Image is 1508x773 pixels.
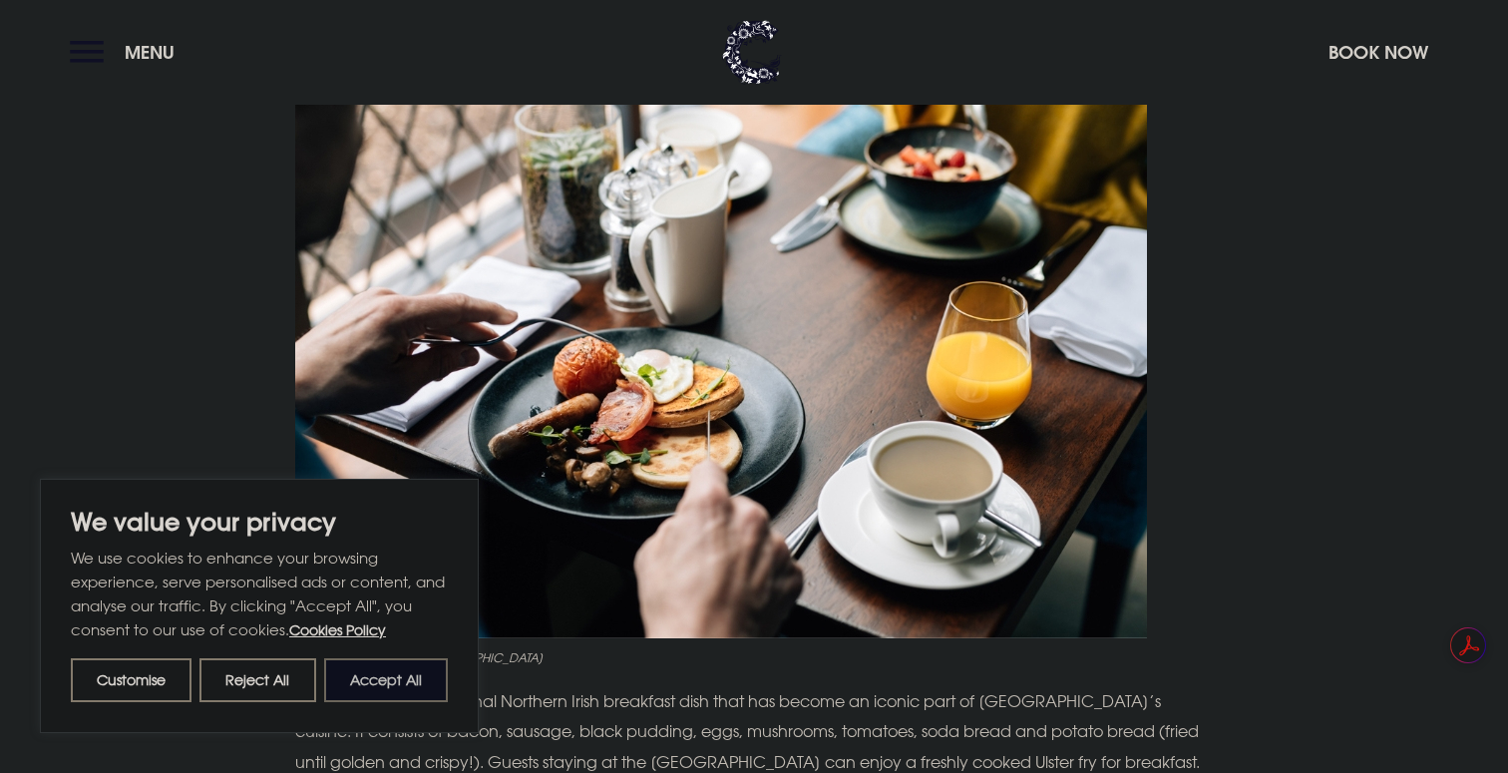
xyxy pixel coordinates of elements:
[71,546,448,642] p: We use cookies to enhance your browsing experience, serve personalised ads or content, and analys...
[295,71,1147,638] img: Traditional Northern Irish breakfast
[295,648,1213,666] figcaption: Ulster fry breakfast at [GEOGRAPHIC_DATA]
[199,658,315,702] button: Reject All
[70,31,185,74] button: Menu
[722,20,782,85] img: Clandeboye Lodge
[289,621,386,638] a: Cookies Policy
[125,41,175,64] span: Menu
[40,479,479,733] div: We value your privacy
[71,510,448,534] p: We value your privacy
[1319,31,1438,74] button: Book Now
[71,658,191,702] button: Customise
[324,658,448,702] button: Accept All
